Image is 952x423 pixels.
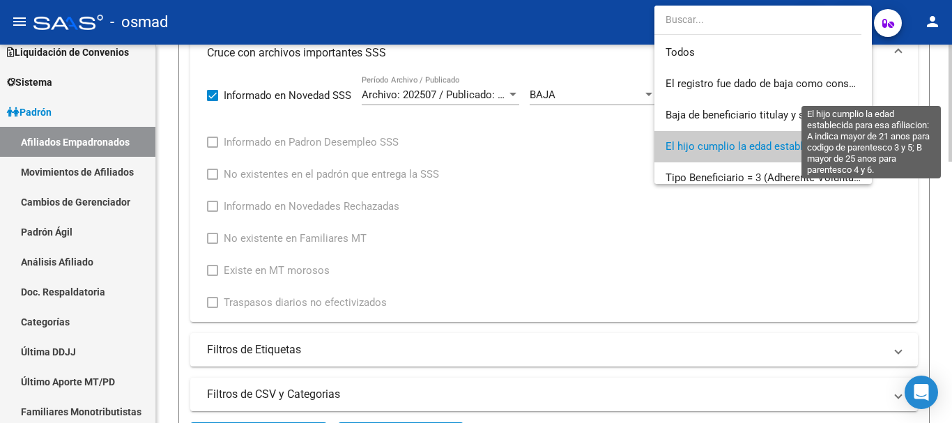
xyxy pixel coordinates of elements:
[666,171,870,184] span: Tipo Beneficiario = 3 (Adherente Voluntario)
[654,5,861,34] input: dropdown search
[905,376,938,409] div: Open Intercom Messenger
[666,37,861,68] span: Todos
